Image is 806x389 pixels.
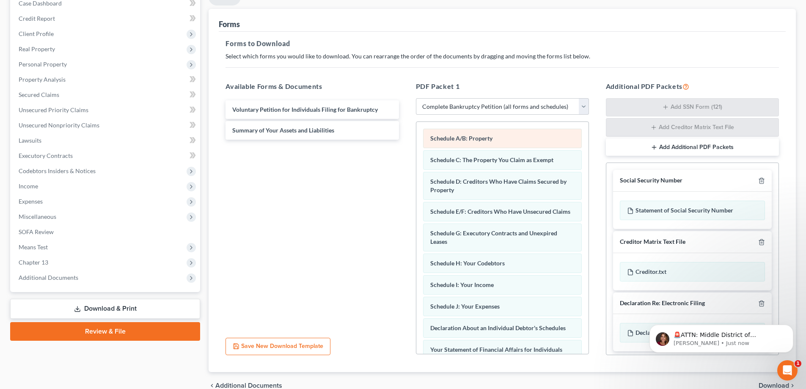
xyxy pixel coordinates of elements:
[430,281,494,288] span: Schedule I: Your Income
[19,137,41,144] span: Lawsuits
[430,208,570,215] span: Schedule E/F: Creditors Who Have Unsecured Claims
[19,259,48,266] span: Chapter 13
[759,382,789,389] span: Download
[19,106,88,113] span: Unsecured Priority Claims
[19,167,96,174] span: Codebtors Insiders & Notices
[620,201,765,220] div: Statement of Social Security Number
[232,106,378,113] span: Voluntary Petition for Individuals Filing for Bankruptcy
[19,198,43,205] span: Expenses
[606,118,779,137] button: Add Creditor Matrix Text File
[19,228,54,235] span: SOFA Review
[430,259,505,267] span: Schedule H: Your Codebtors
[430,229,557,245] span: Schedule G: Executory Contracts and Unexpired Leases
[12,72,200,87] a: Property Analysis
[12,148,200,163] a: Executory Contracts
[12,87,200,102] a: Secured Claims
[12,118,200,133] a: Unsecured Nonpriority Claims
[215,382,282,389] span: Additional Documents
[759,382,796,389] button: Download chevron_right
[430,303,500,310] span: Schedule J: Your Expenses
[777,360,798,381] iframe: Intercom live chat
[226,52,779,61] p: Select which forms you would like to download. You can rearrange the order of the documents by dr...
[635,329,721,336] span: Declaration Re: Electronic Filing
[10,322,200,341] a: Review & File
[430,324,566,331] span: Declaration About an Individual Debtor's Schedules
[620,177,682,185] div: Social Security Number
[19,213,56,220] span: Miscellaneous
[19,76,66,83] span: Property Analysis
[12,11,200,26] a: Credit Report
[606,98,779,117] button: Add SSN Form (121)
[19,45,55,52] span: Real Property
[19,121,99,129] span: Unsecured Nonpriority Claims
[416,81,589,91] h5: PDF Packet 1
[226,81,399,91] h5: Available Forms & Documents
[19,243,48,251] span: Means Test
[232,127,334,134] span: Summary of Your Assets and Liabilities
[795,360,801,367] span: 1
[637,307,806,366] iframe: Intercom notifications message
[209,382,282,389] a: chevron_left Additional Documents
[620,262,765,281] div: Creditor.txt
[430,346,562,361] span: Your Statement of Financial Affairs for Individuals Filing for Bankruptcy
[430,178,567,193] span: Schedule D: Creditors Who Have Claims Secured by Property
[226,338,330,356] button: Save New Download Template
[19,91,59,98] span: Secured Claims
[226,39,779,49] h5: Forms to Download
[19,61,67,68] span: Personal Property
[620,238,685,246] div: Creditor Matrix Text File
[19,15,55,22] span: Credit Report
[606,138,779,156] button: Add Additional PDF Packets
[620,299,705,307] div: Declaration Re: Electronic Filing
[430,156,553,163] span: Schedule C: The Property You Claim as Exempt
[606,81,779,91] h5: Additional PDF Packets
[19,182,38,190] span: Income
[12,133,200,148] a: Lawsuits
[19,152,73,159] span: Executory Contracts
[19,274,78,281] span: Additional Documents
[12,102,200,118] a: Unsecured Priority Claims
[19,30,54,37] span: Client Profile
[789,382,796,389] i: chevron_right
[430,135,492,142] span: Schedule A/B: Property
[10,299,200,319] a: Download & Print
[219,19,240,29] div: Forms
[209,382,215,389] i: chevron_left
[12,224,200,240] a: SOFA Review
